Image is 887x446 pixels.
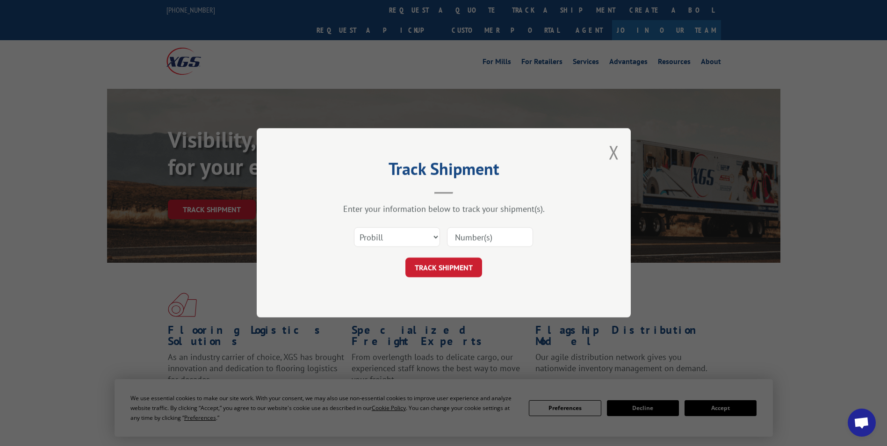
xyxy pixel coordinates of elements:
[848,409,876,437] div: Open chat
[303,162,584,180] h2: Track Shipment
[303,204,584,215] div: Enter your information below to track your shipment(s).
[405,258,482,278] button: TRACK SHIPMENT
[609,140,619,165] button: Close modal
[447,228,533,247] input: Number(s)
